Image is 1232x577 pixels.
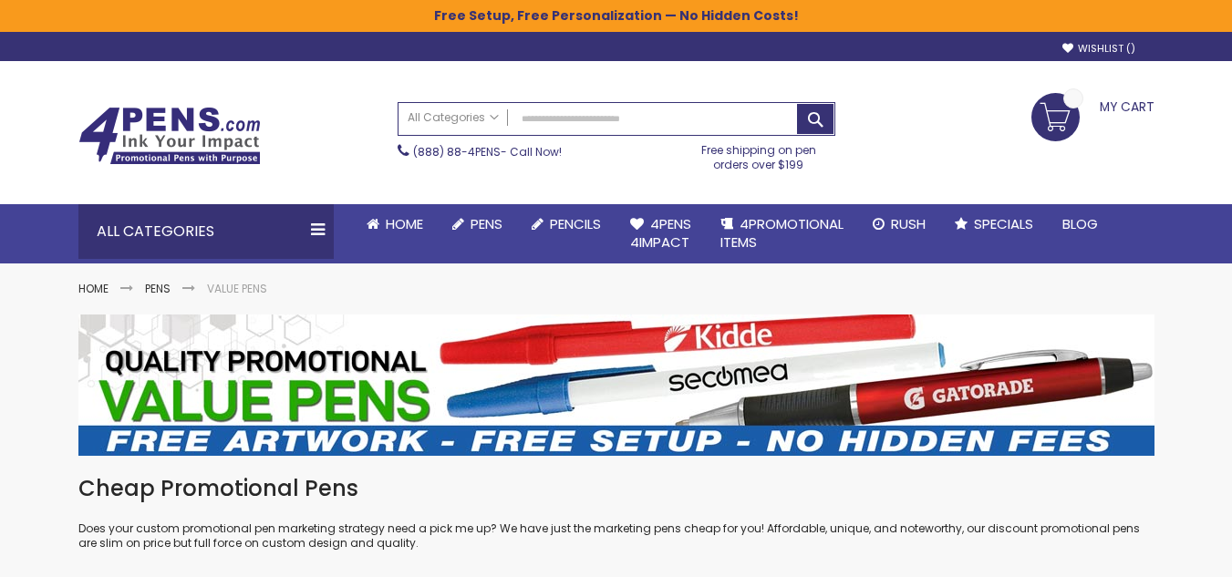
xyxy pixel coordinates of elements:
div: Does your custom promotional pen marketing strategy need a pick me up? We have just the marketing... [78,474,1154,551]
a: Pens [145,281,171,296]
span: Pens [471,214,502,233]
img: Value Pens [78,314,1154,456]
a: Specials [940,204,1048,244]
span: Specials [974,214,1033,233]
a: Rush [858,204,940,244]
a: Pencils [517,204,616,244]
a: 4Pens4impact [616,204,706,263]
a: All Categories [399,103,508,133]
span: 4PROMOTIONAL ITEMS [720,214,844,252]
div: All Categories [78,204,334,259]
a: Blog [1048,204,1113,244]
a: Home [78,281,109,296]
a: (888) 88-4PENS [413,144,501,160]
span: Home [386,214,423,233]
span: - Call Now! [413,144,562,160]
span: All Categories [408,110,499,125]
strong: Value Pens [207,281,267,296]
div: Free shipping on pen orders over $199 [682,136,835,172]
a: 4PROMOTIONALITEMS [706,204,858,263]
span: 4Pens 4impact [630,214,691,252]
a: Pens [438,204,517,244]
a: Home [352,204,438,244]
span: Pencils [550,214,601,233]
img: 4Pens Custom Pens and Promotional Products [78,107,261,165]
h1: Cheap Promotional Pens [78,474,1154,503]
a: Wishlist [1062,42,1135,56]
span: Rush [891,214,926,233]
span: Blog [1062,214,1098,233]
